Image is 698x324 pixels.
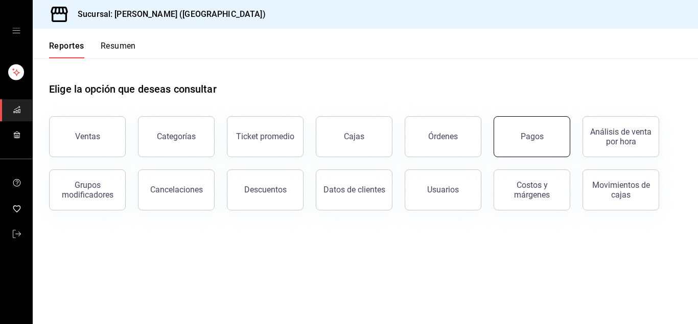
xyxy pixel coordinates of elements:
div: Pagos [521,132,544,141]
div: Cancelaciones [150,185,203,195]
button: Datos de clientes [316,169,392,210]
div: Movimientos de cajas [589,180,653,200]
h3: Sucursal: [PERSON_NAME] ([GEOGRAPHIC_DATA]) [69,8,266,20]
div: Cajas [344,131,365,143]
div: Órdenes [428,132,458,141]
div: Descuentos [244,185,287,195]
button: Pagos [494,116,570,157]
button: Resumen [101,41,136,58]
div: Datos de clientes [323,185,385,195]
button: Cancelaciones [138,169,215,210]
button: Ventas [49,116,126,157]
button: Categorías [138,116,215,157]
button: open drawer [12,27,20,35]
button: Análisis de venta por hora [583,116,659,157]
button: Órdenes [405,116,481,157]
button: Costos y márgenes [494,169,570,210]
div: navigation tabs [49,41,136,58]
h1: Elige la opción que deseas consultar [49,81,217,97]
button: Grupos modificadores [49,169,126,210]
button: Descuentos [227,169,304,210]
button: Usuarios [405,169,481,210]
div: Análisis de venta por hora [589,127,653,146]
div: Ticket promedio [236,132,294,141]
a: Cajas [316,116,392,157]
button: Movimientos de cajas [583,169,659,210]
div: Ventas [75,132,100,141]
div: Categorías [157,132,196,141]
button: Reportes [49,41,84,58]
div: Grupos modificadores [56,180,119,200]
div: Costos y márgenes [500,180,564,200]
div: Usuarios [427,185,459,195]
button: Ticket promedio [227,116,304,157]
